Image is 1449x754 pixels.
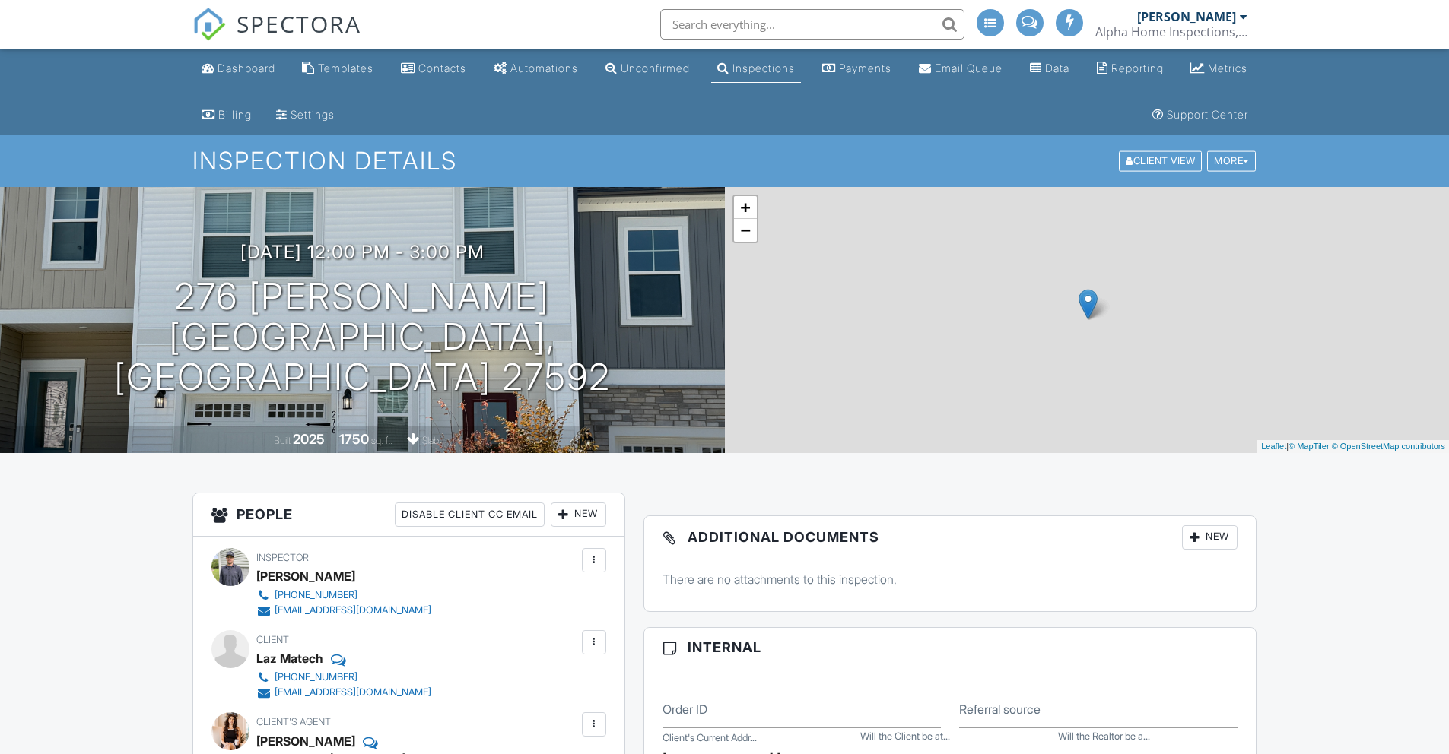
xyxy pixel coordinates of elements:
label: Order ID [663,701,707,718]
div: | [1257,440,1449,453]
span: Client [256,634,289,645]
div: [PHONE_NUMBER] [275,589,357,601]
label: Referral source [959,701,1041,718]
label: Will the Client be attending the inspection? [860,730,950,743]
a: [PERSON_NAME] [256,730,355,752]
a: Data [1024,55,1076,83]
div: Billing [218,108,252,121]
h1: Inspection Details [192,147,1257,174]
img: The Best Home Inspection Software - Spectora [192,8,226,41]
a: Inspections [711,55,801,83]
div: [PERSON_NAME] [1137,9,1236,24]
div: [PHONE_NUMBER] [275,671,357,683]
label: Client's Current Address (Must Include Street Address, City, State, & Zip Code) [663,731,757,745]
a: Contacts [395,55,472,83]
div: Email Queue [935,62,1003,74]
a: Zoom in [734,196,757,219]
span: sq. ft. [371,435,392,446]
a: SPECTORA [192,21,361,52]
a: Support Center [1146,101,1254,129]
div: [EMAIL_ADDRESS][DOMAIN_NAME] [275,604,431,616]
a: Zoom out [734,219,757,242]
a: Templates [296,55,380,83]
a: Reporting [1091,55,1170,83]
div: Client View [1119,151,1202,172]
div: Payments [839,62,891,74]
div: [EMAIL_ADDRESS][DOMAIN_NAME] [275,686,431,699]
div: Settings [291,108,335,121]
div: Contacts [418,62,466,74]
div: Data [1045,62,1069,74]
a: Payments [816,55,898,83]
a: Leaflet [1261,442,1286,451]
div: Support Center [1167,108,1248,121]
a: [EMAIL_ADDRESS][DOMAIN_NAME] [256,603,431,618]
h3: Additional Documents [644,516,1257,559]
a: [PHONE_NUMBER] [256,588,431,603]
div: Inspections [732,62,795,74]
h3: People [193,493,624,537]
div: [PERSON_NAME] [256,565,355,588]
span: Built [274,435,291,446]
div: 2025 [293,431,325,447]
div: New [551,502,606,527]
a: Email Queue [913,55,1009,83]
a: Settings [270,101,341,129]
div: Disable Client CC Email [395,502,545,527]
div: 1750 [339,431,369,447]
div: More [1207,151,1256,172]
div: Alpha Home Inspections, LLC [1095,24,1247,40]
a: Billing [195,101,258,129]
a: © OpenStreetMap contributors [1332,442,1445,451]
a: Unconfirmed [599,55,696,83]
span: Inspector [256,552,309,563]
div: Automations [510,62,578,74]
div: Reporting [1111,62,1164,74]
a: [PHONE_NUMBER] [256,670,431,685]
div: Metrics [1208,62,1247,74]
div: Unconfirmed [621,62,690,74]
h1: 276 [PERSON_NAME] [GEOGRAPHIC_DATA], [GEOGRAPHIC_DATA] 27592 [24,277,701,397]
a: [EMAIL_ADDRESS][DOMAIN_NAME] [256,685,431,700]
h3: [DATE] 12:00 pm - 3:00 pm [240,242,485,262]
label: Will the Realtor be attending the inspection? [1058,730,1150,743]
div: Laz Matech [256,647,323,670]
span: SPECTORA [237,8,361,40]
span: Client's Agent [256,716,331,727]
h3: Internal [644,628,1257,667]
input: Search everything... [660,9,964,40]
span: slab [422,435,439,446]
div: New [1182,525,1238,550]
a: Metrics [1184,55,1254,83]
a: Automations (Advanced) [488,55,584,83]
p: There are no attachments to this inspection. [663,571,1238,588]
div: Dashboard [218,62,275,74]
a: Dashboard [195,55,281,83]
div: Templates [318,62,373,74]
a: © MapTiler [1289,442,1330,451]
a: Client View [1117,154,1206,166]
